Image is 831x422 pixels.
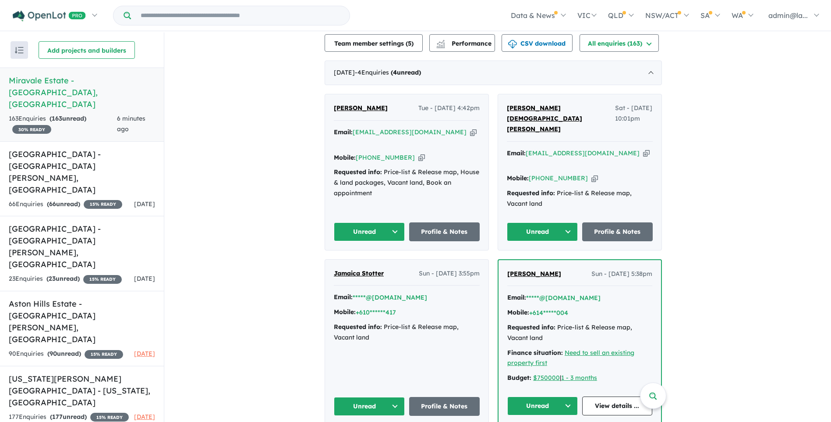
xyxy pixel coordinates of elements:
span: - 4 Enquir ies [355,68,421,76]
strong: Requested info: [334,168,382,176]
span: Jamaica Stotter [334,269,384,277]
div: 163 Enquir ies [9,114,117,135]
button: Copy [418,153,425,162]
strong: Requested info: [507,323,555,331]
strong: ( unread) [47,200,80,208]
strong: Requested info: [334,323,382,331]
a: [PERSON_NAME] [507,269,561,279]
a: Profile & Notes [409,222,480,241]
img: bar-chart.svg [436,43,445,48]
h5: [US_STATE][PERSON_NAME][GEOGRAPHIC_DATA] - [US_STATE] , [GEOGRAPHIC_DATA] [9,373,155,408]
h5: Miravale Estate - [GEOGRAPHIC_DATA] , [GEOGRAPHIC_DATA] [9,75,155,110]
strong: ( unread) [391,68,421,76]
button: CSV download [502,34,573,52]
span: admin@la... [768,11,808,20]
button: All enquiries (163) [580,34,659,52]
img: Openlot PRO Logo White [13,11,86,21]
a: View details ... [582,397,653,415]
span: [PERSON_NAME] [507,270,561,278]
span: 177 [52,413,63,421]
button: Copy [470,128,477,137]
a: [PERSON_NAME] [334,103,388,114]
span: 6 minutes ago [117,114,145,133]
strong: Email: [334,128,353,136]
div: Price-list & Release map, Vacant land [507,322,652,343]
span: Sun - [DATE] 5:38pm [591,269,652,279]
img: download icon [508,40,517,49]
button: Unread [334,222,405,241]
a: Profile & Notes [582,222,653,241]
span: Sun - [DATE] 3:55pm [419,268,480,279]
img: line-chart.svg [437,40,445,45]
strong: ( unread) [50,413,87,421]
h5: [GEOGRAPHIC_DATA] - [GEOGRAPHIC_DATA][PERSON_NAME] , [GEOGRAPHIC_DATA] [9,223,155,270]
a: [PHONE_NUMBER] [356,154,415,161]
strong: Mobile: [334,154,356,161]
span: [DATE] [134,200,155,208]
button: Add projects and builders [39,41,135,59]
div: 23 Enquir ies [9,274,122,284]
span: 15 % READY [83,275,122,284]
span: 4 [393,68,397,76]
span: 5 [408,39,411,47]
span: 15 % READY [85,350,123,359]
span: [DATE] [134,275,155,283]
button: Team member settings (5) [325,34,423,52]
strong: ( unread) [46,275,80,283]
span: [DATE] [134,413,155,421]
div: Price-list & Release map, House & land packages, Vacant land, Book an appointment [334,167,480,198]
strong: Mobile: [507,308,529,316]
button: Performance [429,34,495,52]
button: Copy [591,174,598,183]
a: Need to sell an existing property first [507,349,634,367]
strong: Budget: [507,374,531,382]
a: [EMAIL_ADDRESS][DOMAIN_NAME] [353,128,467,136]
input: Try estate name, suburb, builder or developer [133,6,348,25]
div: 66 Enquir ies [9,199,122,210]
span: [PERSON_NAME] [334,104,388,112]
a: [EMAIL_ADDRESS][DOMAIN_NAME] [526,149,640,157]
div: 90 Enquir ies [9,349,123,359]
strong: ( unread) [47,350,81,358]
a: [PHONE_NUMBER] [529,174,588,182]
img: sort.svg [15,47,24,54]
a: Jamaica Stotter [334,268,384,279]
span: [PERSON_NAME][DEMOGRAPHIC_DATA] [PERSON_NAME] [507,104,582,133]
strong: Mobile: [507,174,529,182]
span: 90 [50,350,57,358]
h5: [GEOGRAPHIC_DATA] - [GEOGRAPHIC_DATA][PERSON_NAME] , [GEOGRAPHIC_DATA] [9,148,155,196]
span: [DATE] [134,350,155,358]
span: 66 [49,200,56,208]
span: Performance [438,39,492,47]
span: Tue - [DATE] 4:42pm [418,103,480,114]
a: $750000 [533,374,560,382]
button: Unread [507,222,578,241]
a: [PERSON_NAME][DEMOGRAPHIC_DATA] [PERSON_NAME] [507,103,615,134]
span: 30 % READY [12,125,51,134]
strong: Email: [507,149,526,157]
strong: ( unread) [50,114,86,122]
strong: Finance situation: [507,349,563,357]
a: Profile & Notes [409,397,480,416]
div: Price-list & Release map, Vacant land [507,188,653,209]
button: Unread [334,397,405,416]
div: Price-list & Release map, Vacant land [334,322,480,343]
button: Copy [643,149,650,158]
div: | [507,373,652,383]
span: 163 [52,114,62,122]
strong: Email: [507,293,526,301]
div: [DATE] [325,61,662,85]
span: 23 [49,275,56,283]
h5: Aston Hills Estate - [GEOGRAPHIC_DATA][PERSON_NAME] , [GEOGRAPHIC_DATA] [9,298,155,345]
span: 15 % READY [84,200,122,209]
a: 1 - 3 months [561,374,597,382]
span: Sat - [DATE] 10:01pm [615,103,653,134]
strong: Email: [334,293,353,301]
button: Unread [507,397,578,415]
span: 15 % READY [90,413,129,422]
strong: Requested info: [507,189,555,197]
strong: Mobile: [334,308,356,316]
